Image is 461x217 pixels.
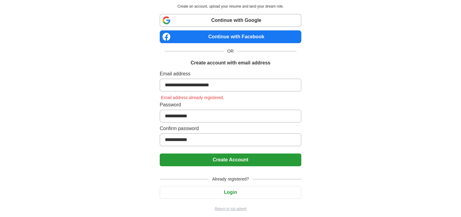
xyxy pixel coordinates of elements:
[160,206,301,212] a: Return to job advert
[160,70,301,77] label: Email address
[209,176,252,182] span: Already registered?
[160,101,301,108] label: Password
[160,30,301,43] a: Continue with Facebook
[160,153,301,166] button: Create Account
[160,186,301,199] button: Login
[160,14,301,27] a: Continue with Google
[160,190,301,195] a: Login
[160,95,225,100] span: Email address already registered.
[191,59,270,67] h1: Create account with email address
[160,125,301,132] label: Confirm password
[161,4,300,9] p: Create an account, upload your resume and land your dream role.
[224,48,237,54] span: OR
